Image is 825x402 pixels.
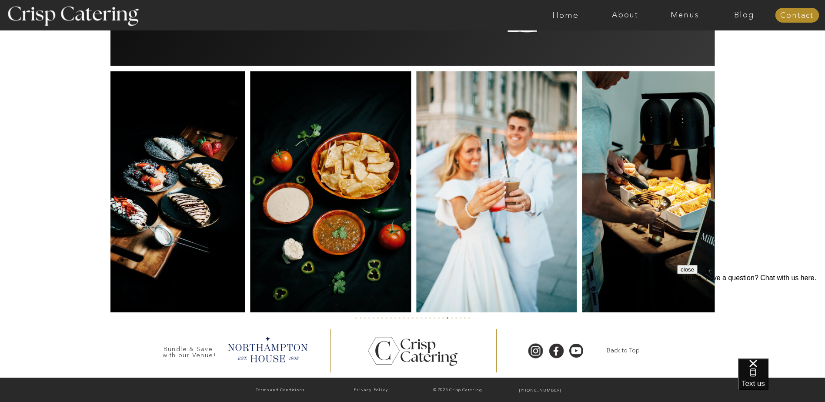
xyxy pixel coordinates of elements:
[360,317,361,319] li: Page dot 2
[327,386,415,395] a: Privacy Policy
[655,11,715,20] a: Menus
[355,317,357,319] li: Page dot 1
[596,346,651,355] a: Back to Top
[536,11,595,20] a: Home
[775,11,819,20] a: Contact
[677,265,825,369] iframe: podium webchat widget prompt
[738,358,825,402] iframe: podium webchat widget bubble
[160,346,220,354] h3: Bundle & Save with our Venue!
[236,386,324,395] a: Terms and Conditions
[501,386,580,395] a: [PHONE_NUMBER]
[468,317,470,319] li: Page dot 27
[595,11,655,20] a: About
[715,11,774,20] a: Blog
[464,317,466,319] li: Page dot 26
